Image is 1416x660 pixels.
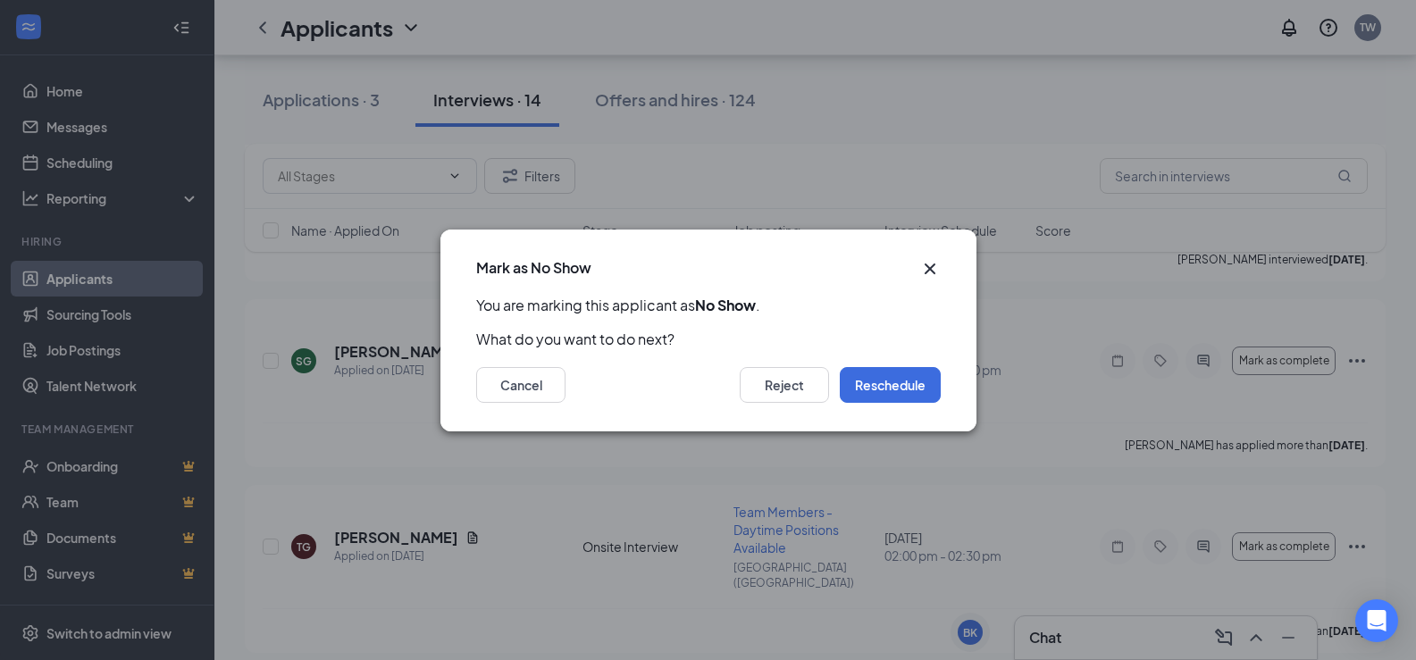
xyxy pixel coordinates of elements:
p: You are marking this applicant as . [476,296,941,315]
b: No Show [695,296,756,314]
button: Cancel [476,367,566,403]
button: Reschedule [840,367,941,403]
p: What do you want to do next? [476,330,941,349]
svg: Cross [919,258,941,280]
button: Close [919,258,941,280]
h3: Mark as No Show [476,258,591,278]
div: Open Intercom Messenger [1355,599,1398,642]
button: Reject [740,367,829,403]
